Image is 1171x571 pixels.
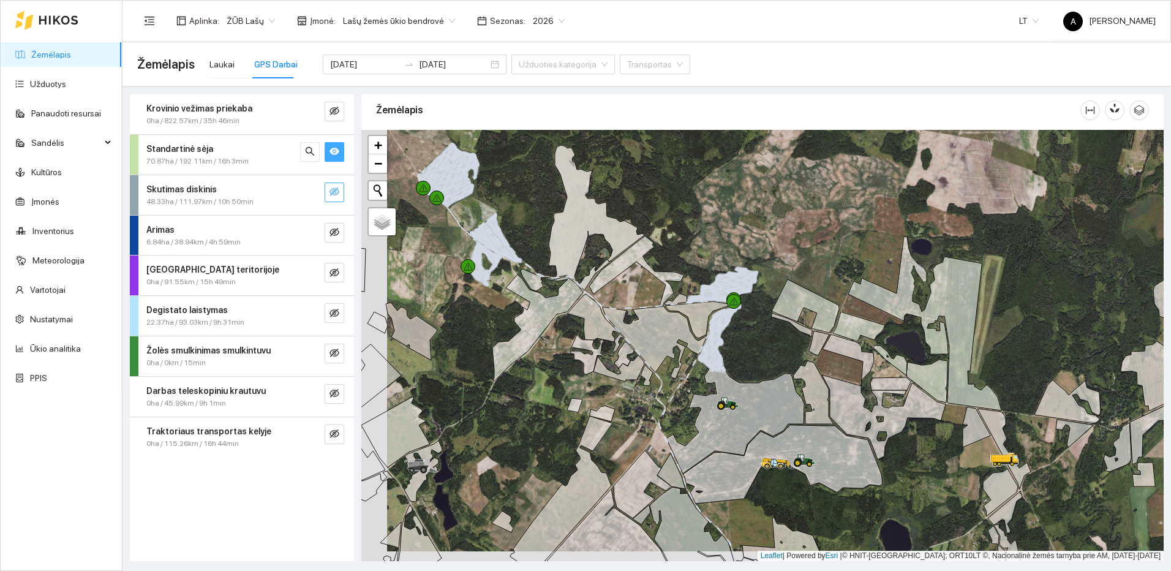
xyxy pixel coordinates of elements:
[477,16,487,26] span: calendar
[329,227,339,239] span: eye-invisible
[30,285,66,295] a: Vartotojai
[419,58,488,71] input: Pabaigos data
[325,303,344,323] button: eye-invisible
[146,265,279,274] strong: [GEOGRAPHIC_DATA] teritorijoje
[1071,12,1076,31] span: A
[330,58,399,71] input: Pradžios data
[130,296,354,336] div: Degistato laistymas22.37ha / 93.03km / 9h 31mineye-invisible
[32,255,85,265] a: Meteorologija
[826,551,838,560] a: Esri
[146,305,228,315] strong: Degistato laistymas
[329,146,339,158] span: eye
[329,348,339,360] span: eye-invisible
[1063,16,1156,26] span: [PERSON_NAME]
[146,104,252,113] strong: Krovinio vežimas priekaba
[146,317,244,328] span: 22.37ha / 93.03km / 9h 31min
[227,12,275,30] span: ŽŪB Lašų
[146,398,226,409] span: 0ha / 45.99km / 9h 1min
[758,551,1164,561] div: | Powered by © HNIT-[GEOGRAPHIC_DATA]; ORT10LT ©, Nacionalinė žemės tarnyba prie AM, [DATE]-[DATE]
[325,183,344,202] button: eye-invisible
[31,167,62,177] a: Kultūros
[310,14,336,28] span: Įmonė :
[490,14,525,28] span: Sezonas :
[130,94,354,134] div: Krovinio vežimas priekaba0ha / 822.57km / 35h 46mineye-invisible
[146,276,236,288] span: 0ha / 91.55km / 15h 49min
[369,208,396,235] a: Layers
[300,142,320,162] button: search
[130,377,354,417] div: Darbas teleskopiniu krautuvu0ha / 45.99km / 9h 1mineye-invisible
[146,346,271,355] strong: Žolės smulkinimas smulkintuvu
[30,314,73,324] a: Nustatymai
[761,551,783,560] a: Leaflet
[146,184,217,194] strong: Skutimas diskinis
[31,50,71,59] a: Žemėlapis
[130,255,354,295] div: [GEOGRAPHIC_DATA] teritorijoje0ha / 91.55km / 15h 49mineye-invisible
[146,225,175,235] strong: Arimas
[374,137,382,153] span: +
[329,308,339,320] span: eye-invisible
[30,344,81,354] a: Ūkio analitika
[329,106,339,118] span: eye-invisible
[146,196,254,208] span: 48.33ha / 111.97km / 10h 50min
[31,197,59,206] a: Įmonės
[30,79,66,89] a: Užduotys
[130,135,354,175] div: Standartinė sėja70.87ha / 192.11km / 16h 3minsearcheye
[146,357,206,369] span: 0ha / 0km / 15min
[369,181,387,200] button: Initiate a new search
[130,175,354,215] div: Skutimas diskinis48.33ha / 111.97km / 10h 50mineye-invisible
[297,16,307,26] span: shop
[329,388,339,400] span: eye-invisible
[130,336,354,376] div: Žolės smulkinimas smulkintuvu0ha / 0km / 15mineye-invisible
[144,15,155,26] span: menu-fold
[31,130,101,155] span: Sandėlis
[137,9,162,33] button: menu-fold
[176,16,186,26] span: layout
[146,156,249,167] span: 70.87ha / 192.11km / 16h 3min
[146,426,271,436] strong: Traktoriaus transportas kelyje
[325,344,344,363] button: eye-invisible
[146,144,213,154] strong: Standartinė sėja
[404,59,414,69] span: swap-right
[30,373,47,383] a: PPIS
[209,58,235,71] div: Laukai
[130,216,354,255] div: Arimas6.84ha / 38.94km / 4h 59mineye-invisible
[329,429,339,441] span: eye-invisible
[32,226,74,236] a: Inventorius
[146,115,239,127] span: 0ha / 822.57km / 35h 46min
[146,236,241,248] span: 6.84ha / 38.94km / 4h 59min
[305,146,315,158] span: search
[189,14,219,28] span: Aplinka :
[325,142,344,162] button: eye
[533,12,565,30] span: 2026
[376,93,1080,127] div: Žemėlapis
[329,268,339,279] span: eye-invisible
[329,187,339,199] span: eye-invisible
[1080,100,1100,120] button: column-width
[404,59,414,69] span: to
[369,136,387,154] a: Zoom in
[374,156,382,171] span: −
[146,438,239,450] span: 0ha / 115.26km / 16h 44min
[254,58,298,71] div: GPS Darbai
[31,108,101,118] a: Panaudoti resursai
[1081,105,1099,115] span: column-width
[369,154,387,173] a: Zoom out
[146,386,266,396] strong: Darbas teleskopiniu krautuvu
[325,384,344,404] button: eye-invisible
[130,417,354,457] div: Traktoriaus transportas kelyje0ha / 115.26km / 16h 44mineye-invisible
[325,425,344,444] button: eye-invisible
[325,263,344,282] button: eye-invisible
[1019,12,1039,30] span: LT
[325,223,344,243] button: eye-invisible
[343,12,455,30] span: Lašų žemės ūkio bendrovė
[137,55,195,74] span: Žemėlapis
[840,551,842,560] span: |
[325,102,344,121] button: eye-invisible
